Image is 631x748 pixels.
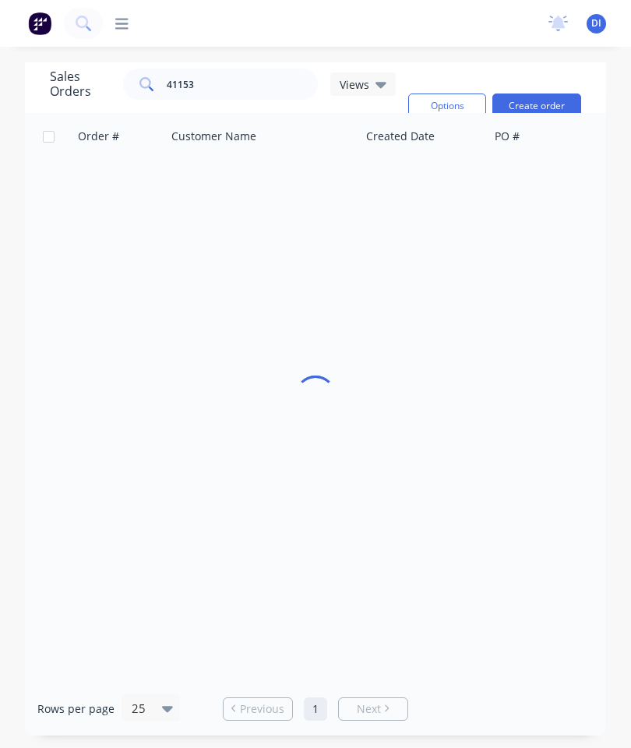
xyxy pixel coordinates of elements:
h1: Sales Orders [50,69,111,99]
img: Factory [28,12,51,35]
div: Created Date [366,129,435,144]
span: Rows per page [37,701,115,717]
button: Create order [492,93,581,118]
span: Views [340,76,369,93]
a: Previous page [224,701,292,717]
div: PO # [495,129,520,144]
button: Options [408,93,486,118]
ul: Pagination [217,697,414,721]
span: Previous [240,701,284,717]
input: Search... [167,69,319,100]
div: Order # [78,129,119,144]
div: Customer Name [171,129,256,144]
a: Next page [339,701,407,717]
span: DI [591,16,601,30]
a: Page 1 is your current page [304,697,327,721]
span: Next [357,701,381,717]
